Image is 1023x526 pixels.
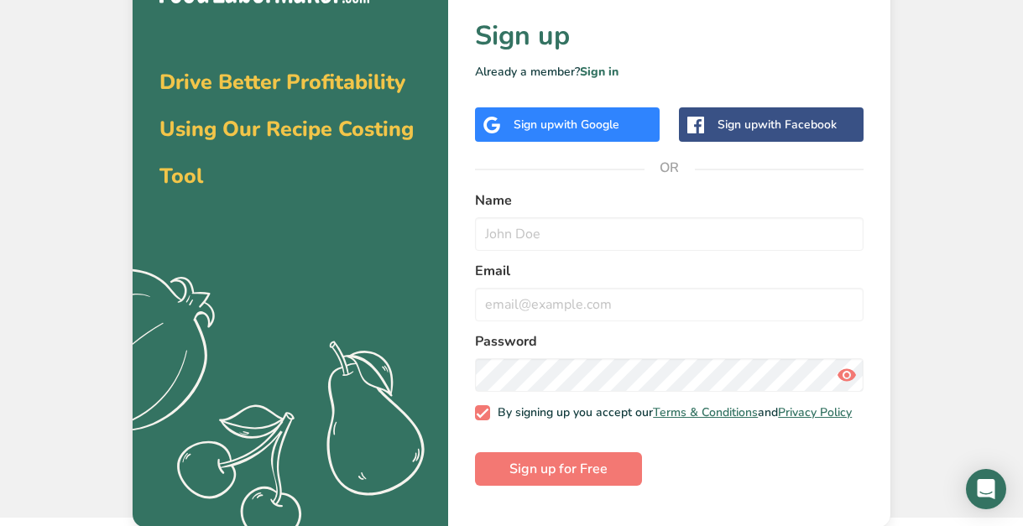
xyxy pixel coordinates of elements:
[490,405,853,420] span: By signing up you accept our and
[758,117,837,133] span: with Facebook
[653,404,758,420] a: Terms & Conditions
[475,331,864,352] label: Password
[475,217,864,251] input: John Doe
[718,116,837,133] div: Sign up
[514,116,619,133] div: Sign up
[475,452,642,486] button: Sign up for Free
[554,117,619,133] span: with Google
[475,288,864,321] input: email@example.com
[509,459,608,479] span: Sign up for Free
[475,261,864,281] label: Email
[645,143,695,193] span: OR
[475,16,864,56] h1: Sign up
[475,63,864,81] p: Already a member?
[966,469,1006,509] div: Open Intercom Messenger
[159,68,414,190] span: Drive Better Profitability Using Our Recipe Costing Tool
[778,404,852,420] a: Privacy Policy
[475,190,864,211] label: Name
[580,64,618,80] a: Sign in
